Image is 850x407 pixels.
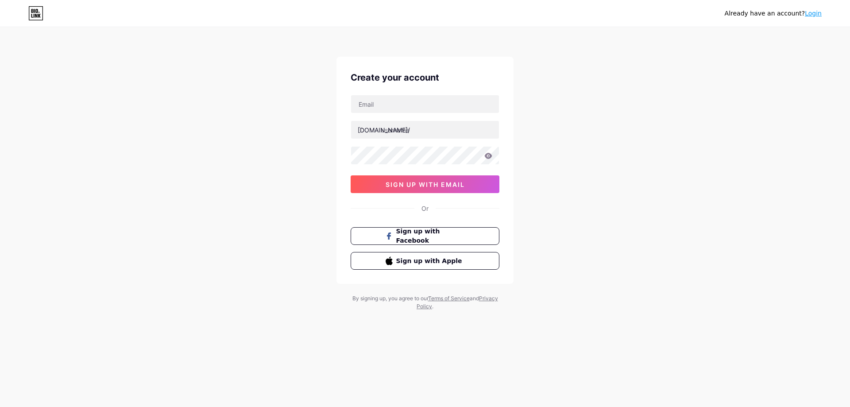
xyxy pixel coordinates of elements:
button: Sign up with Facebook [351,227,499,245]
div: Create your account [351,71,499,84]
span: Sign up with Apple [396,256,465,266]
a: Login [805,10,822,17]
span: Sign up with Facebook [396,227,465,245]
div: Already have an account? [725,9,822,18]
div: By signing up, you agree to our and . [350,295,500,310]
button: Sign up with Apple [351,252,499,270]
span: sign up with email [386,181,465,188]
input: username [351,121,499,139]
input: Email [351,95,499,113]
button: sign up with email [351,175,499,193]
div: Or [421,204,429,213]
a: Terms of Service [428,295,470,302]
div: [DOMAIN_NAME]/ [358,125,410,135]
